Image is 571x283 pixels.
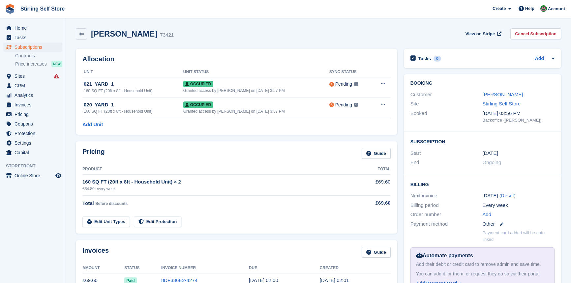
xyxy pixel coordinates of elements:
span: Account [548,6,565,12]
div: End [410,159,483,166]
th: Created [320,263,391,273]
div: Every week [482,202,555,209]
div: [DATE] ( ) [482,192,555,200]
div: Pending [335,101,352,108]
div: Billing period [410,202,483,209]
div: 021_YARD_1 [84,80,183,88]
h2: Booking [410,81,555,86]
a: menu [3,148,62,157]
th: Product [82,164,350,175]
span: Invoices [15,100,54,109]
div: 020_YARD_1 [84,101,183,109]
a: menu [3,42,62,52]
h2: Allocation [82,55,391,63]
a: Add Unit [82,121,103,128]
a: Edit Unit Types [82,216,130,227]
div: Automate payments [416,252,549,260]
a: 8DF336E2-4274 [161,277,197,283]
span: Help [525,5,534,12]
span: Settings [15,138,54,148]
span: Before discounts [95,201,128,206]
div: Backoffice ([PERSON_NAME]) [482,117,555,124]
a: Guide [362,148,391,159]
i: Smart entry sync failures have occurred [54,73,59,79]
div: Other [482,220,555,228]
a: Contracts [15,53,62,59]
a: menu [3,81,62,90]
div: £69.60 [350,199,391,207]
a: menu [3,138,62,148]
span: Price increases [15,61,47,67]
h2: Billing [410,181,555,187]
a: menu [3,100,62,109]
a: menu [3,71,62,81]
div: Site [410,100,483,108]
div: Granted access by [PERSON_NAME] on [DATE] 3:57 PM [183,88,329,94]
div: Pending [335,81,352,88]
h2: Tasks [418,56,431,62]
a: menu [3,119,62,128]
div: [DATE] 03:56 PM [482,110,555,117]
a: Price increases NEW [15,60,62,68]
img: stora-icon-8386f47178a22dfd0bd8f6a31ec36ba5ce8667c1dd55bd0f319d3a0aa187defe.svg [5,4,15,14]
div: 160 SQ FT (20ft x 8ft - Household Unit) [84,108,183,114]
span: Online Store [15,171,54,180]
th: Unit Status [183,67,329,77]
span: Total [82,200,94,206]
a: menu [3,110,62,119]
div: £34.80 every week [82,186,350,192]
span: Coupons [15,119,54,128]
div: 160 SQ FT (20ft x 8ft - Household Unit) [84,88,183,94]
span: Capital [15,148,54,157]
a: menu [3,171,62,180]
span: Home [15,23,54,33]
a: Stirling Self Store [482,101,521,106]
a: Reset [501,193,514,198]
th: Due [249,263,320,273]
div: Add their debit or credit card to remove admin and save time. [416,261,549,268]
div: Booked [410,110,483,124]
h2: [PERSON_NAME] [91,29,157,38]
span: Ongoing [482,159,501,165]
h2: Invoices [82,247,109,258]
span: Create [493,5,506,12]
div: You can add it for them, or request they do so via their portal. [416,270,549,277]
div: 0 [434,56,441,62]
time: 2025-09-23 01:01:09 UTC [320,277,349,283]
a: menu [3,91,62,100]
a: Add [482,211,491,218]
span: Sites [15,71,54,81]
h2: Pricing [82,148,105,159]
img: Lucy [540,5,547,12]
div: 73421 [160,31,174,39]
div: Payment method [410,220,483,228]
span: Pricing [15,110,54,119]
th: Status [124,263,161,273]
th: Invoice Number [161,263,249,273]
th: Sync Status [329,67,371,77]
h2: Subscription [410,138,555,145]
div: Customer [410,91,483,99]
time: 2025-02-25 01:00:00 UTC [482,150,498,157]
th: Total [350,164,391,175]
span: Storefront [6,163,66,169]
span: Occupied [183,101,213,108]
time: 2025-09-24 01:00:00 UTC [249,277,278,283]
th: Unit [82,67,183,77]
div: Order number [410,211,483,218]
a: Add [535,55,544,63]
a: menu [3,33,62,42]
p: Payment card added will be auto-linked [482,230,555,242]
a: Guide [362,247,391,258]
div: Start [410,150,483,157]
div: Granted access by [PERSON_NAME] on [DATE] 3:57 PM [183,108,329,114]
span: Tasks [15,33,54,42]
span: Occupied [183,81,213,87]
span: CRM [15,81,54,90]
span: Analytics [15,91,54,100]
a: menu [3,23,62,33]
a: Cancel Subscription [510,28,561,39]
a: [PERSON_NAME] [482,92,523,97]
span: Protection [15,129,54,138]
img: icon-info-grey-7440780725fd019a000dd9b08b2336e03edf1995a4989e88bcd33f0948082b44.svg [354,82,358,86]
